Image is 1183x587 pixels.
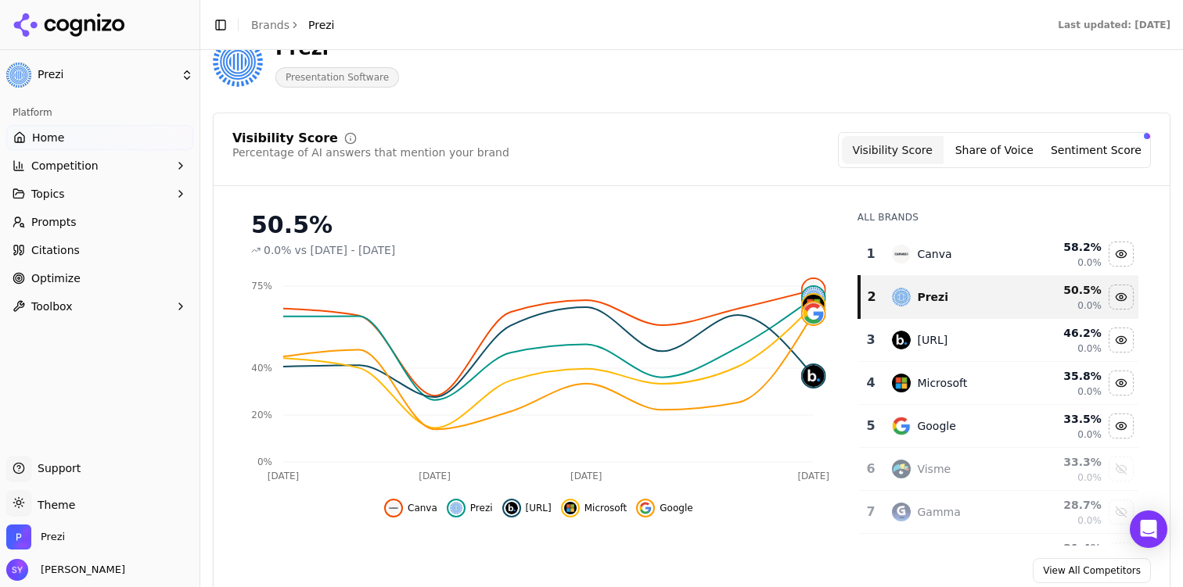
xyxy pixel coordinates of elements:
[31,460,81,476] span: Support
[31,214,77,230] span: Prompts
[917,504,960,520] div: Gamma
[1109,499,1134,524] button: Show gamma data
[842,136,944,164] button: Visibility Score
[232,145,509,160] div: Percentage of AI answers that mention your brand
[31,186,65,202] span: Topics
[917,332,947,348] div: [URL]
[892,288,911,306] img: prezi
[865,331,877,349] div: 3
[865,417,877,435] div: 5
[1109,413,1134,438] button: Hide google data
[31,158,99,174] span: Competition
[561,499,627,517] button: Hide microsoft data
[1045,136,1147,164] button: Sentiment Score
[859,448,1138,491] tr: 6vismeVisme33.3%0.0%Show visme data
[295,242,396,258] span: vs [DATE] - [DATE]
[6,524,31,549] img: Prezi
[251,281,272,292] tspan: 75%
[1077,256,1102,269] span: 0.0%
[1030,411,1102,427] div: 33.5 %
[1030,368,1102,384] div: 35.8 %
[419,471,451,481] tspan: [DATE]
[275,67,399,88] span: Presentation Software
[251,17,335,33] nav: breadcrumb
[1077,299,1102,312] span: 0.0%
[6,559,125,581] button: Open user button
[917,289,948,305] div: Prezi
[251,211,826,239] div: 50.5%
[892,245,911,263] img: canva
[232,132,338,145] div: Visibility Score
[1030,239,1102,255] div: 58.2 %
[1030,454,1102,470] div: 33.3 %
[859,405,1138,448] tr: 5googleGoogle33.5%0.0%Hide google data
[892,417,911,435] img: google
[38,68,174,82] span: Prezi
[892,503,911,521] img: gamma
[865,245,877,263] div: 1
[636,499,692,517] button: Hide google data
[917,375,967,391] div: Microsoft
[6,100,193,125] div: Platform
[1077,514,1102,527] span: 0.0%
[1030,325,1102,341] div: 46.2 %
[264,242,292,258] span: 0.0%
[251,363,272,374] tspan: 40%
[1109,328,1134,353] button: Hide beautiful.ai data
[859,534,1138,577] tr: 21.4%Show pitch data
[6,63,31,88] img: Prezi
[31,499,75,511] span: Theme
[526,502,552,514] span: [URL]
[251,410,272,421] tspan: 20%
[865,374,877,392] div: 4
[31,270,81,286] span: Optimize
[1077,342,1102,355] span: 0.0%
[865,460,877,478] div: 6
[1030,497,1102,513] div: 28.7 %
[41,530,65,544] span: Prezi
[867,288,877,306] div: 2
[803,279,825,301] img: canva
[865,503,877,521] div: 7
[859,491,1138,534] tr: 7gammaGamma28.7%0.0%Show gamma data
[308,17,335,33] span: Prezi
[1077,428,1102,441] span: 0.0%
[944,136,1045,164] button: Share of Voice
[6,153,193,178] button: Competition
[892,331,911,349] img: beautiful.ai
[570,471,602,481] tspan: [DATE]
[257,456,272,467] tspan: 0%
[859,362,1138,405] tr: 4microsoftMicrosoft35.8%0.0%Hide microsoft data
[803,295,825,317] img: microsoft
[1109,285,1134,310] button: Hide prezi data
[1033,558,1151,583] a: View All Competitors
[502,499,552,517] button: Hide beautiful.ai data
[1077,471,1102,484] span: 0.0%
[447,499,493,517] button: Hide prezi data
[859,233,1138,276] tr: 1canvaCanva58.2%0.0%Hide canva data
[251,19,289,31] a: Brands
[803,302,825,324] img: google
[6,209,193,234] a: Prompts
[34,563,125,577] span: [PERSON_NAME]
[917,461,951,477] div: Visme
[797,471,829,481] tspan: [DATE]
[859,319,1138,362] tr: 3beautiful.ai[URL]46.2%0.0%Hide beautiful.ai data
[892,460,911,478] img: visme
[660,502,692,514] span: Google
[6,294,193,319] button: Toolbox
[384,499,437,517] button: Hide canva data
[268,471,300,481] tspan: [DATE]
[1109,456,1134,481] button: Show visme data
[31,299,73,314] span: Toolbox
[387,502,400,514] img: canva
[6,238,193,263] a: Citations
[6,181,193,206] button: Topics
[450,502,462,514] img: prezi
[31,242,80,258] span: Citations
[1130,510,1167,548] div: Open Intercom Messenger
[803,287,825,309] img: prezi
[505,502,518,514] img: beautiful.ai
[1030,540,1102,556] div: 21.4 %
[213,37,263,87] img: Prezi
